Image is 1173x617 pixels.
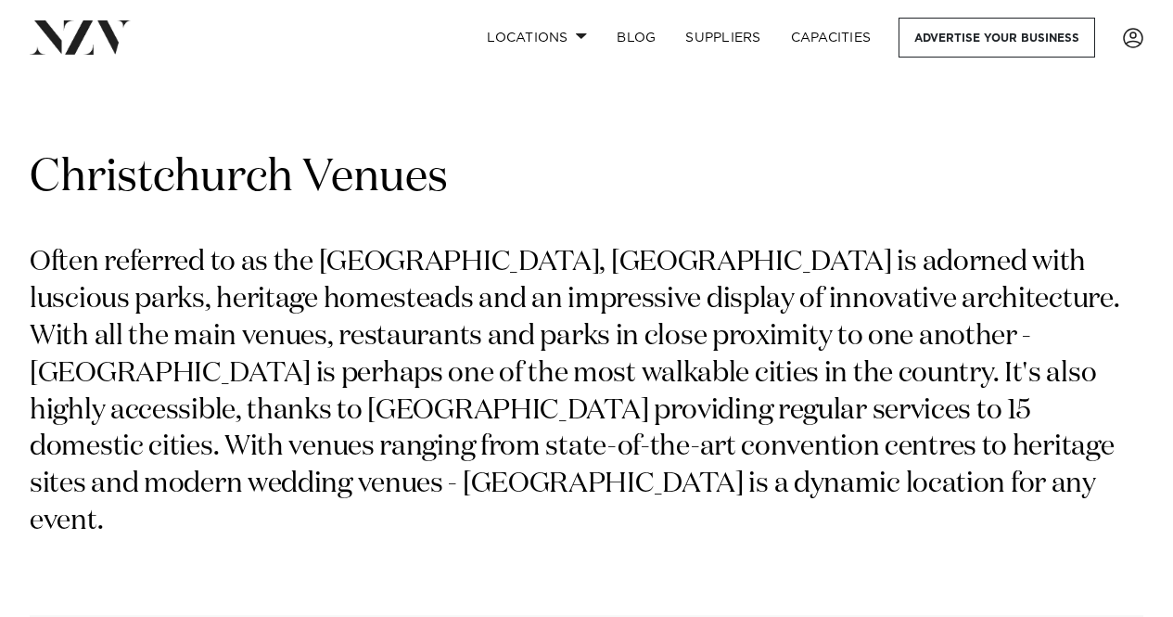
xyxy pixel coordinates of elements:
[670,18,775,58] a: SUPPLIERS
[30,149,1143,208] h1: Christchurch Venues
[472,18,602,58] a: Locations
[30,245,1143,541] p: Often referred to as the [GEOGRAPHIC_DATA], [GEOGRAPHIC_DATA] is adorned with luscious parks, her...
[776,18,886,58] a: Capacities
[602,18,670,58] a: BLOG
[899,18,1095,58] a: Advertise your business
[30,20,131,54] img: nzv-logo.png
